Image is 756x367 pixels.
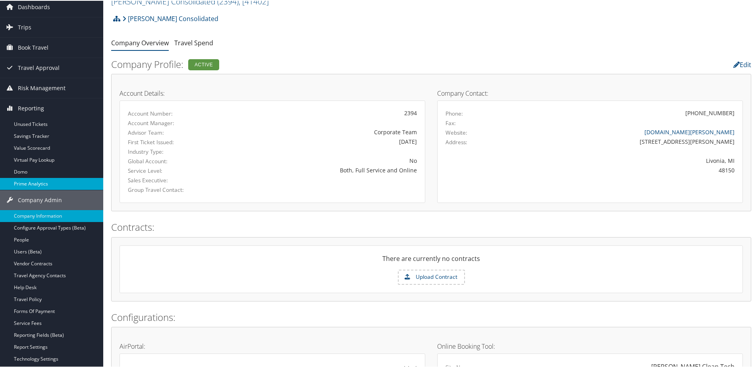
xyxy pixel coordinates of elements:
h2: Contracts: [111,220,751,233]
div: Both, Full Service and Online [228,165,417,174]
label: First Ticket Issued: [128,137,216,145]
label: Global Account: [128,156,216,164]
h2: Company Profile: [111,57,534,70]
div: There are currently no contracts [120,253,742,269]
label: Sales Executive: [128,176,216,183]
label: Upload Contract [399,270,464,283]
span: Company Admin [18,189,62,209]
label: Phone: [445,109,463,117]
a: Edit [733,60,751,68]
div: Livonia, MI [521,156,735,164]
div: 48150 [521,165,735,174]
span: Travel Approval [18,57,60,77]
label: Industry Type: [128,147,216,155]
a: Company Overview [111,38,169,46]
label: Account Number: [128,109,216,117]
h4: Account Details: [120,89,425,96]
div: 2394 [228,108,417,116]
div: [STREET_ADDRESS][PERSON_NAME] [521,137,735,145]
h4: AirPortal: [120,342,425,349]
label: Website: [445,128,467,136]
label: Group Travel Contact: [128,185,216,193]
span: Risk Management [18,77,66,97]
label: Fax: [445,118,456,126]
h4: Online Booking Tool: [437,342,743,349]
a: [DOMAIN_NAME][PERSON_NAME] [644,127,735,135]
span: Book Travel [18,37,48,57]
h4: Company Contact: [437,89,743,96]
span: Trips [18,17,31,37]
label: Address: [445,137,467,145]
div: [PHONE_NUMBER] [685,108,735,116]
label: Service Level: [128,166,216,174]
label: Advisor Team: [128,128,216,136]
a: [PERSON_NAME] Consolidated [122,10,218,26]
span: Reporting [18,98,44,118]
label: Account Manager: [128,118,216,126]
div: Active [188,58,219,70]
div: Corporate Team [228,127,417,135]
h2: Configurations: [111,310,751,323]
div: No [228,156,417,164]
div: [DATE] [228,137,417,145]
a: Travel Spend [174,38,213,46]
